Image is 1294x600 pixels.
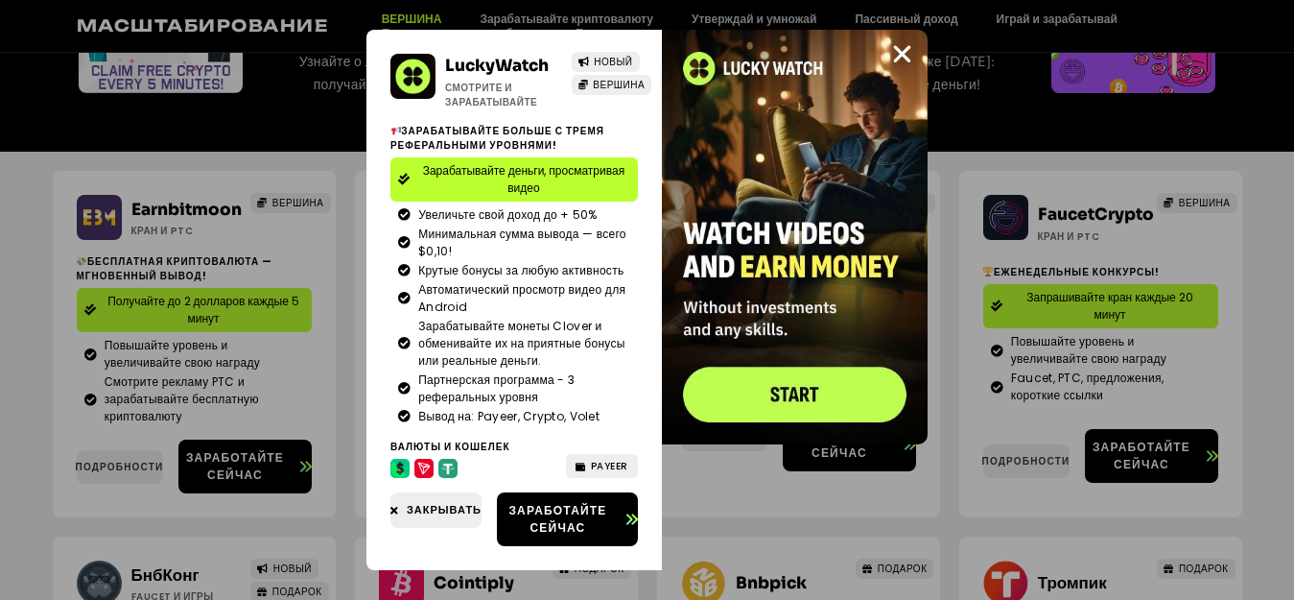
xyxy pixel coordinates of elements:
[423,162,624,196] font: Зарабатывайте деньги, просматривая видео
[418,372,575,405] font: Партнерская программа - 3 реферальных уровня
[594,55,632,69] font: НОВЫЙ
[418,408,600,424] font: Вывод на: Payeer, Crypto, Volet
[391,126,401,135] img: 📢
[572,75,651,95] a: ВЕРШИНА
[390,157,638,202] a: Зарабатывайте деньги, просматривая видео
[418,262,623,278] font: Крутые бонусы за любую активность
[890,42,914,66] a: Закрывать
[445,81,537,109] font: Смотрите и зарабатывайте
[407,502,482,517] font: Закрывать
[572,52,640,72] a: НОВЫЙ
[445,56,549,76] a: LuckyWatch
[591,459,628,473] font: PAYEER
[390,440,510,454] font: Валюты и кошелек
[593,78,645,92] font: ВЕРШИНА
[390,124,604,153] font: Зарабатывайте больше с тремя реферальными уровнями!
[566,454,638,478] a: PAYEER
[390,492,482,528] a: Закрывать
[418,318,625,369] font: Зарабатывайте монеты Clover и обменивайте их на приятные бонусы или реальные деньги.
[418,281,625,315] font: Автоматический просмотр видео для Android
[497,492,638,546] a: Заработайте сейчас
[418,226,626,259] font: Минимальная сумма вывода — всего $0,10!
[418,206,598,223] font: Увеличьте свой доход до + 50%
[508,502,606,536] font: Заработайте сейчас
